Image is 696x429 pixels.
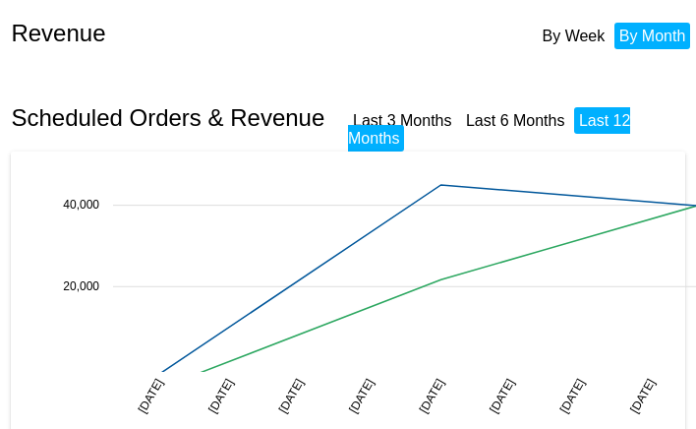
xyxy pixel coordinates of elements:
[488,376,518,415] text: [DATE]
[276,376,307,415] text: [DATE]
[348,112,630,147] a: Last 12 Months
[417,376,447,415] text: [DATE]
[538,23,610,49] li: By Week
[466,112,565,129] a: Last 6 Months
[64,279,100,293] text: 20,000
[353,112,452,129] a: Last 3 Months
[347,376,377,415] text: [DATE]
[64,198,100,212] text: 40,000
[628,376,659,415] text: [DATE]
[136,376,166,415] text: [DATE]
[206,376,237,415] text: [DATE]
[557,376,588,415] text: [DATE]
[614,23,691,49] li: By Month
